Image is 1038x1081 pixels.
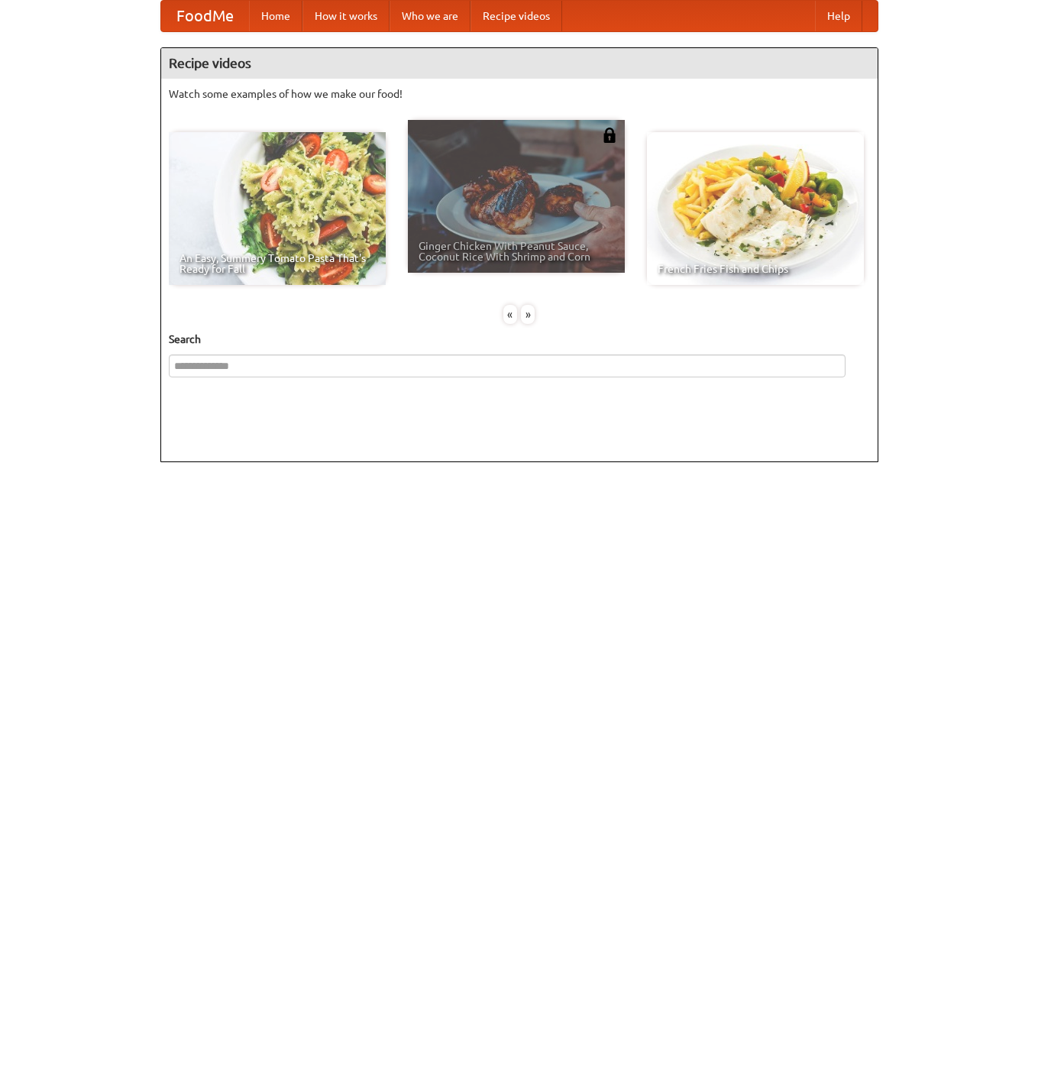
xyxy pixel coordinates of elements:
h5: Search [169,332,870,347]
span: French Fries Fish and Chips [658,264,853,274]
p: Watch some examples of how we make our food! [169,86,870,102]
a: Recipe videos [470,1,562,31]
a: FoodMe [161,1,249,31]
div: « [503,305,517,324]
a: French Fries Fish and Chips [647,132,864,285]
a: Home [249,1,302,31]
a: Who we are [390,1,470,31]
span: An Easy, Summery Tomato Pasta That's Ready for Fall [179,253,375,274]
div: » [521,305,535,324]
a: Help [815,1,862,31]
h4: Recipe videos [161,48,878,79]
img: 483408.png [602,128,617,143]
a: How it works [302,1,390,31]
a: An Easy, Summery Tomato Pasta That's Ready for Fall [169,132,386,285]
